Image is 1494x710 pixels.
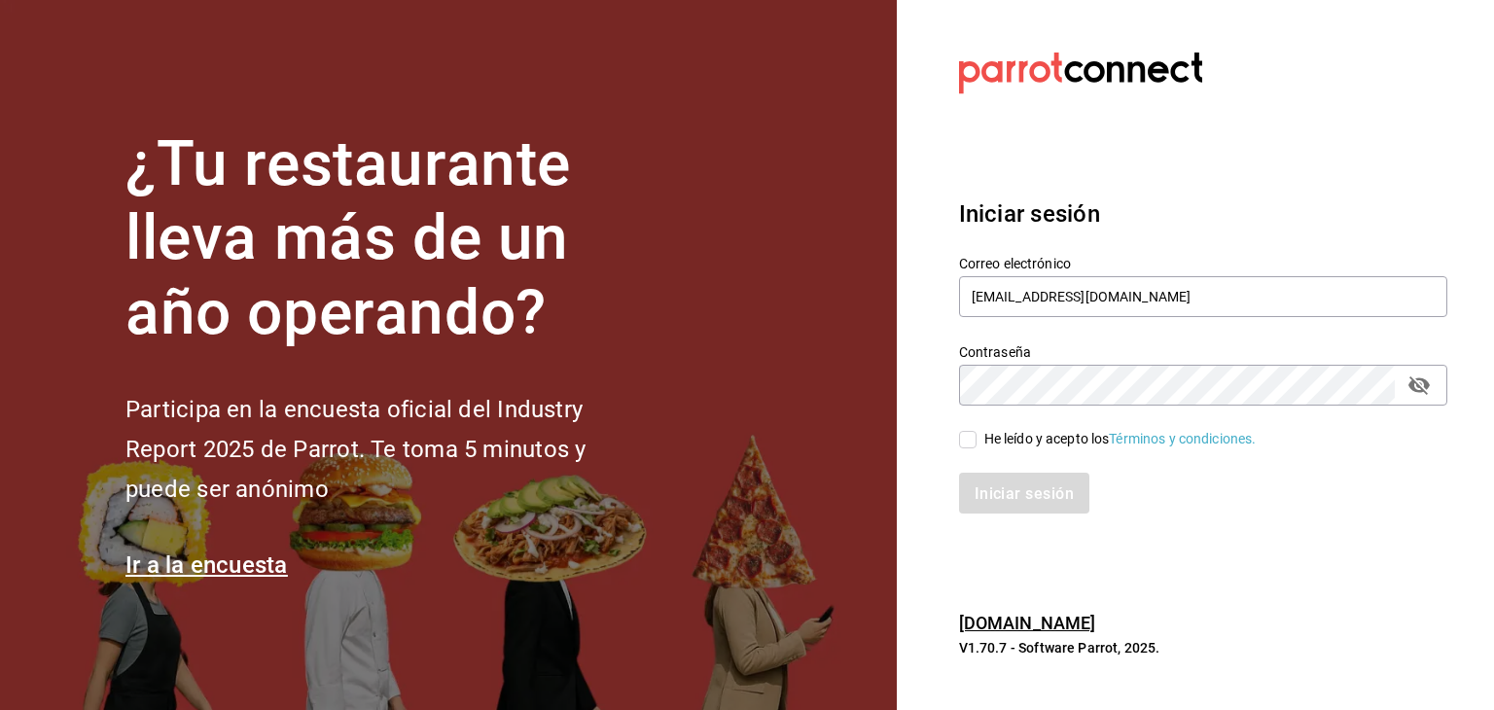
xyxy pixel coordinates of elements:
font: Iniciar sesión [959,200,1100,228]
font: V1.70.7 - Software Parrot, 2025. [959,640,1160,656]
font: ¿Tu restaurante lleva más de un año operando? [125,127,571,350]
button: campo de contraseña [1403,369,1436,402]
font: He leído y acepto los [984,431,1110,446]
font: Participa en la encuesta oficial del Industry Report 2025 de Parrot. Te toma 5 minutos y puede se... [125,396,586,503]
input: Ingresa tu correo electrónico [959,276,1447,317]
a: Ir a la encuesta [125,551,288,579]
a: Términos y condiciones. [1109,431,1256,446]
font: Contraseña [959,343,1031,359]
a: [DOMAIN_NAME] [959,613,1096,633]
font: Correo electrónico [959,255,1071,270]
